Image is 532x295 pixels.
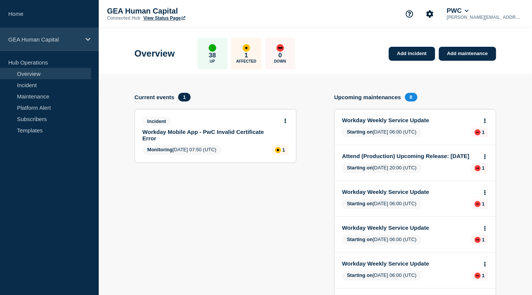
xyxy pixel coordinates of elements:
[475,165,481,171] div: down
[389,47,435,61] a: Add incident
[342,163,422,173] span: [DATE] 20:00 (UTC)
[142,117,171,126] span: Incident
[147,147,173,152] span: Monitoring
[144,15,185,21] a: View Status Page
[142,129,278,141] a: Workday Mobile App - PwC Invalid Certificate Error
[482,129,485,135] p: 1
[342,260,478,267] a: Workday Weekly Service Update
[283,147,285,153] p: 1
[178,93,191,101] span: 1
[475,237,481,243] div: down
[342,128,422,137] span: [DATE] 06:00 (UTC)
[236,59,256,63] p: Affected
[342,189,478,195] a: Workday Weekly Service Update
[107,7,258,15] p: GEA Human Capital
[342,153,478,159] a: Attend (Production) Upcoming Release: [DATE]
[278,52,282,59] p: 0
[475,273,481,279] div: down
[107,15,141,21] p: Connected Hub
[439,47,496,61] a: Add maintenance
[402,6,417,22] button: Support
[482,273,485,278] p: 1
[347,201,373,206] span: Starting on
[135,48,175,59] h1: Overview
[482,201,485,207] p: 1
[347,129,373,135] span: Starting on
[342,224,478,231] a: Workday Weekly Service Update
[482,237,485,243] p: 1
[342,199,422,209] span: [DATE] 06:00 (UTC)
[445,7,470,15] button: PWC
[142,145,221,155] span: [DATE] 07:50 (UTC)
[342,117,478,123] a: Workday Weekly Service Update
[277,44,284,52] div: down
[275,147,281,153] div: affected
[475,201,481,207] div: down
[347,237,373,242] span: Starting on
[482,165,485,171] p: 1
[209,52,216,59] p: 38
[347,165,373,171] span: Starting on
[334,94,401,100] h4: Upcoming maintenances
[243,44,250,52] div: affected
[274,59,286,63] p: Down
[475,129,481,135] div: down
[405,93,417,101] span: 8
[8,36,81,43] p: GEA Human Capital
[445,15,524,20] p: [PERSON_NAME][EMAIL_ADDRESS][PERSON_NAME][DOMAIN_NAME]
[209,44,216,52] div: up
[422,6,438,22] button: Account settings
[245,52,248,59] p: 1
[347,272,373,278] span: Starting on
[342,271,422,281] span: [DATE] 06:00 (UTC)
[342,235,422,245] span: [DATE] 06:00 (UTC)
[210,59,215,63] p: Up
[135,94,174,100] h4: Current events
